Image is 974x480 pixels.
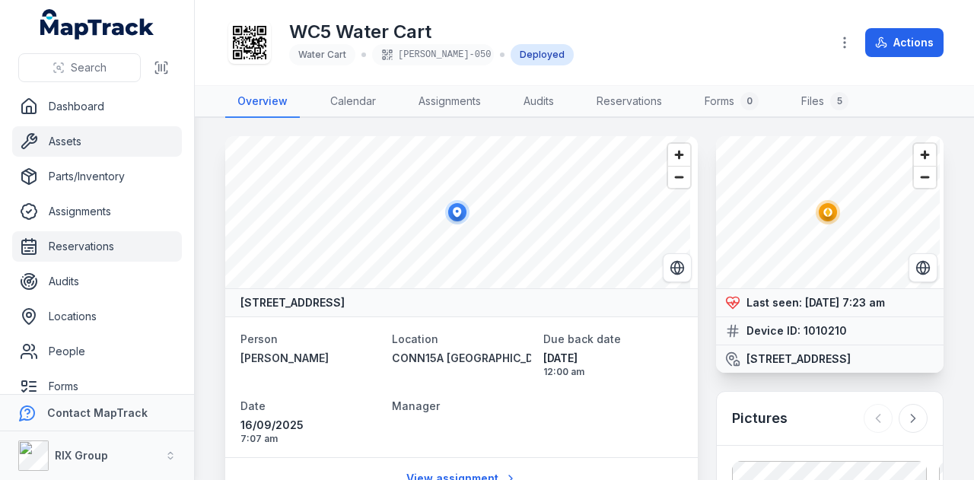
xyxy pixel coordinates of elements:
[804,323,847,339] strong: 1010210
[830,92,848,110] div: 5
[543,366,683,378] span: 12:00 am
[663,253,692,282] button: Switch to Satellite View
[289,20,574,44] h1: WC5 Water Cart
[789,86,861,118] a: Files5
[240,351,380,366] a: [PERSON_NAME]
[372,44,494,65] div: [PERSON_NAME]-050
[40,9,154,40] a: MapTrack
[47,406,148,419] strong: Contact MapTrack
[392,351,603,364] span: CONN15A [GEOGRAPHIC_DATA] By-Pass
[909,253,937,282] button: Switch to Satellite View
[240,418,380,433] span: 16/09/2025
[240,399,266,412] span: Date
[406,86,493,118] a: Assignments
[12,196,182,227] a: Assignments
[511,44,574,65] div: Deployed
[12,371,182,402] a: Forms
[318,86,388,118] a: Calendar
[914,166,936,188] button: Zoom out
[392,351,531,366] a: CONN15A [GEOGRAPHIC_DATA] By-Pass
[240,332,278,345] span: Person
[746,295,802,310] strong: Last seen:
[12,266,182,297] a: Audits
[225,86,300,118] a: Overview
[746,351,851,367] strong: [STREET_ADDRESS]
[392,399,440,412] span: Manager
[543,351,683,366] span: [DATE]
[12,91,182,122] a: Dashboard
[746,323,801,339] strong: Device ID:
[55,449,108,462] strong: RIX Group
[740,92,759,110] div: 0
[18,53,141,82] button: Search
[716,136,940,288] canvas: Map
[298,49,346,60] span: Water Cart
[71,60,107,75] span: Search
[805,296,885,309] span: [DATE] 7:23 am
[240,295,345,310] strong: [STREET_ADDRESS]
[240,433,380,445] span: 7:07 am
[865,28,944,57] button: Actions
[543,351,683,378] time: 06/10/2025, 12:00:00 am
[668,144,690,166] button: Zoom in
[12,161,182,192] a: Parts/Inventory
[732,408,788,429] h3: Pictures
[914,144,936,166] button: Zoom in
[584,86,674,118] a: Reservations
[225,136,690,288] canvas: Map
[543,332,621,345] span: Due back date
[392,332,438,345] span: Location
[692,86,771,118] a: Forms0
[240,418,380,445] time: 16/09/2025, 7:07:22 am
[511,86,566,118] a: Audits
[12,301,182,332] a: Locations
[12,126,182,157] a: Assets
[12,231,182,262] a: Reservations
[805,296,885,309] time: 22/09/2025, 7:23:01 am
[12,336,182,367] a: People
[668,166,690,188] button: Zoom out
